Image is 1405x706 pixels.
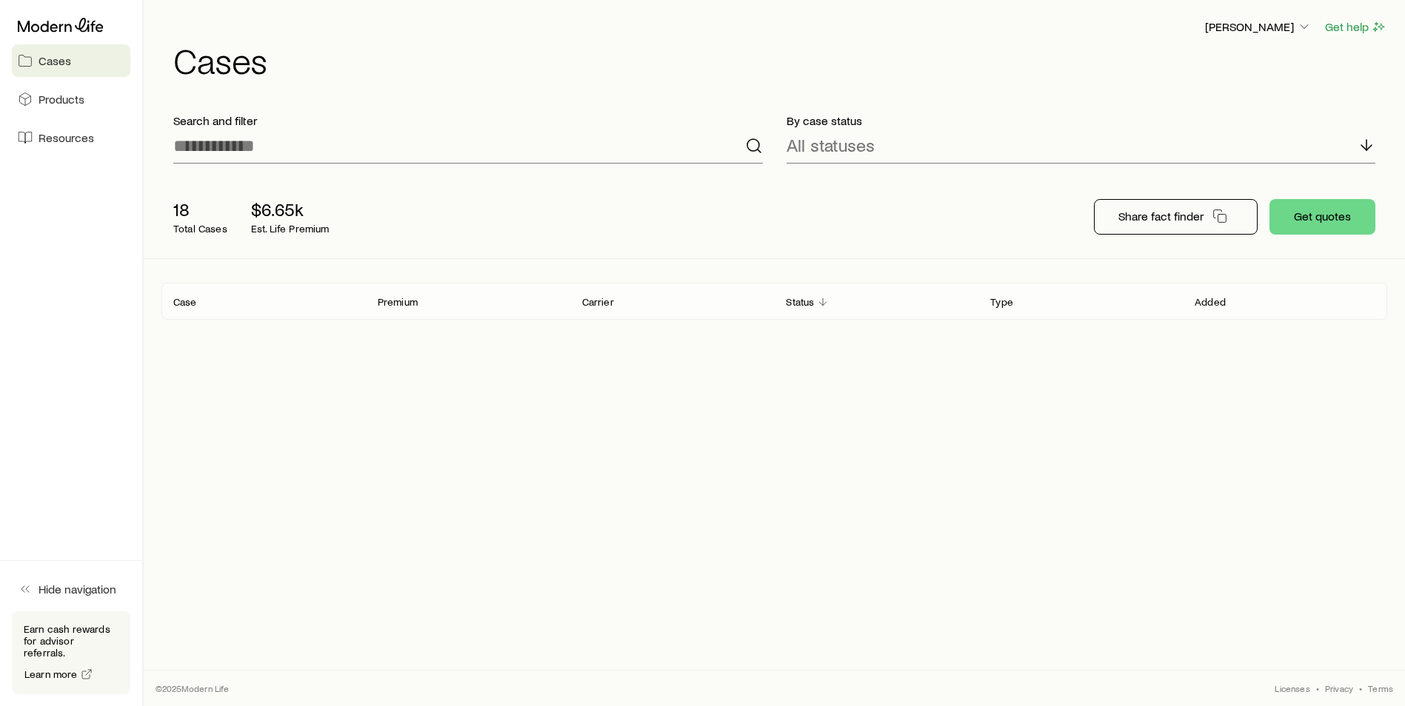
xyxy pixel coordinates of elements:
[39,582,116,596] span: Hide navigation
[1325,682,1353,694] a: Privacy
[156,682,230,694] p: © 2025 Modern Life
[39,92,84,107] span: Products
[12,611,130,694] div: Earn cash rewards for advisor referrals.Learn more
[251,199,330,220] p: $6.65k
[1368,682,1393,694] a: Terms
[12,83,130,115] a: Products
[1316,682,1319,694] span: •
[1195,296,1226,308] p: Added
[251,223,330,235] p: Est. Life Premium
[787,113,1376,128] p: By case status
[787,135,875,155] p: All statuses
[173,223,227,235] p: Total Cases
[24,669,78,679] span: Learn more
[582,296,614,308] p: Carrier
[1269,199,1375,235] button: Get quotes
[378,296,418,308] p: Premium
[1094,199,1258,235] button: Share fact finder
[12,44,130,77] a: Cases
[173,199,227,220] p: 18
[1205,19,1312,34] p: [PERSON_NAME]
[1204,19,1312,36] button: [PERSON_NAME]
[990,296,1013,308] p: Type
[173,42,1387,78] h1: Cases
[1359,682,1362,694] span: •
[12,573,130,605] button: Hide navigation
[24,623,119,659] p: Earn cash rewards for advisor referrals.
[1275,682,1309,694] a: Licenses
[1118,209,1204,223] p: Share fact finder
[173,113,763,128] p: Search and filter
[786,296,814,308] p: Status
[39,130,94,145] span: Resources
[12,121,130,154] a: Resources
[39,53,71,68] span: Cases
[161,283,1387,320] div: Client cases
[1324,19,1387,36] button: Get help
[173,296,197,308] p: Case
